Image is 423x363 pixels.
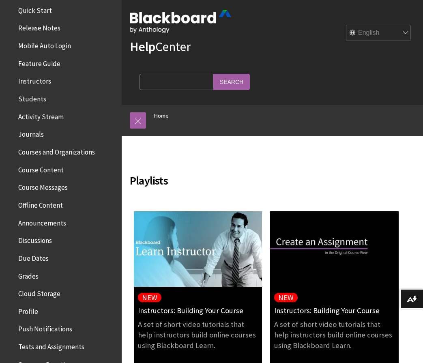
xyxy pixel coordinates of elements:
p: A set of short video tutorials that help instructors build online courses using Blackboard Learn. [134,319,262,351]
span: Students [18,92,46,103]
span: Announcements [18,216,66,227]
span: Mobile Auto Login [18,39,71,50]
span: Journals [18,128,44,139]
a: Instructors: Building Your Course [274,306,380,315]
span: Offline Content [18,198,63,209]
span: Grades [18,269,39,280]
select: Site Language Selector [346,25,411,41]
img: Blackboard by Anthology [130,10,231,33]
a: A set of short video tutorials that help instructors build online courses using Blackboard Learn. [134,315,262,359]
span: Push Notifications [18,322,72,333]
span: Activity Stream [18,110,64,121]
span: Feature Guide [18,57,60,68]
input: Search [213,74,250,90]
span: Cloud Storage [18,287,60,298]
a: HelpCenter [130,39,191,55]
span: Tests and Assignments [18,340,84,351]
span: Due Dates [18,251,49,262]
span: Instructors [18,75,51,86]
strong: Help [130,39,155,55]
span: Courses and Organizations [18,145,95,156]
div: NEW [142,293,157,302]
a: Instructors: Building Your Course [138,306,243,315]
span: Course Content [18,163,64,174]
span: Course Messages [18,181,68,192]
span: Quick Start [18,4,52,15]
span: Discussions [18,234,52,245]
div: NEW [278,293,294,302]
p: A set of short video tutorials that help instructors build online courses using Blackboard Learn. [270,319,398,351]
a: A set of short video tutorials that help instructors build online courses using Blackboard Learn. [270,315,398,359]
a: Home [154,111,169,121]
h2: Playlists [130,162,415,189]
span: Release Notes [18,21,60,32]
span: Profile [18,305,38,316]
